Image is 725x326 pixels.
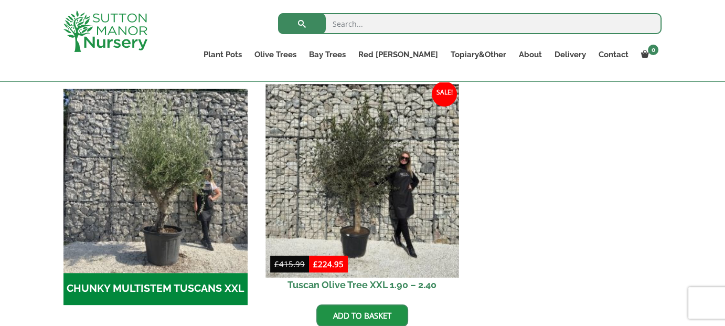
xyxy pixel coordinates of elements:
[270,89,454,297] a: Sale! Tuscan Olive Tree XXL 1.90 – 2.40
[63,10,147,52] img: logo
[278,13,662,34] input: Search...
[270,273,454,297] h2: Tuscan Olive Tree XXL 1.90 – 2.40
[635,47,662,62] a: 0
[313,259,344,269] bdi: 224.95
[63,89,248,305] a: Visit product category CHUNKY MULTISTEM TUSCANS XXL
[265,84,459,277] img: Tuscan Olive Tree XXL 1.90 - 2.40
[197,47,248,62] a: Plant Pots
[303,47,352,62] a: Bay Trees
[648,45,658,55] span: 0
[274,259,305,269] bdi: 415.99
[592,47,635,62] a: Contact
[548,47,592,62] a: Delivery
[63,273,248,306] h2: CHUNKY MULTISTEM TUSCANS XXL
[513,47,548,62] a: About
[248,47,303,62] a: Olive Trees
[63,89,248,273] img: CHUNKY MULTISTEM TUSCANS XXL
[444,47,513,62] a: Topiary&Other
[432,81,457,107] span: Sale!
[352,47,444,62] a: Red [PERSON_NAME]
[274,259,279,269] span: £
[313,259,318,269] span: £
